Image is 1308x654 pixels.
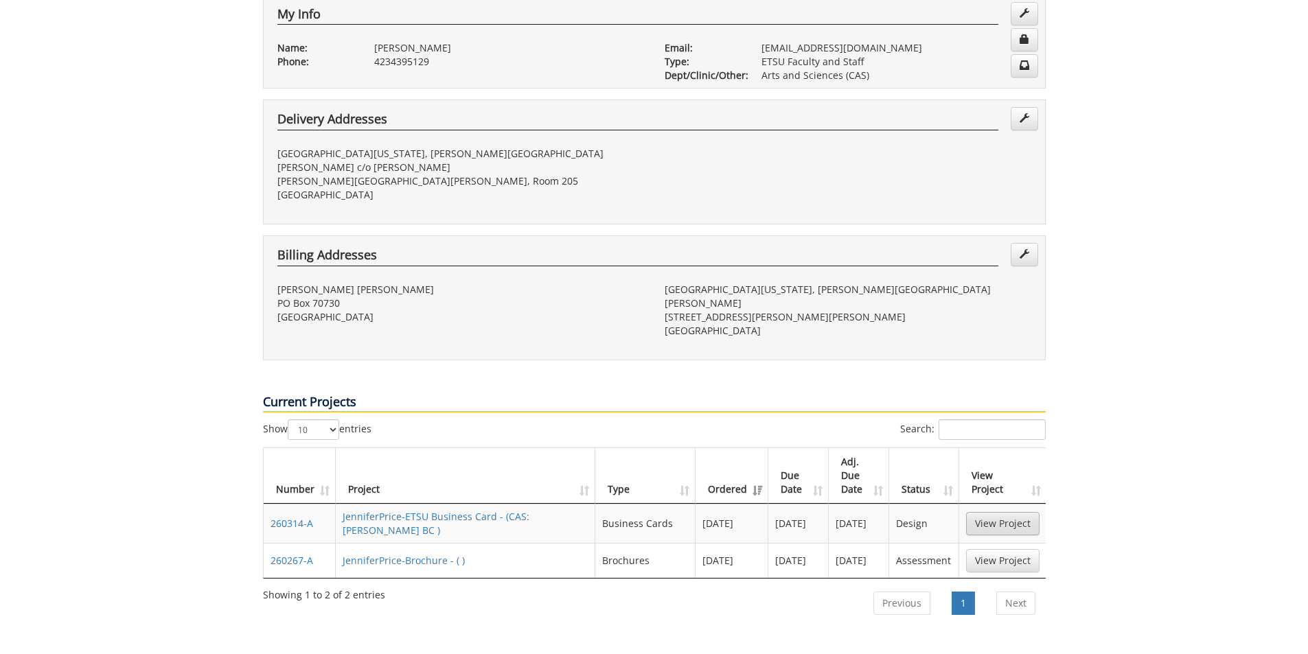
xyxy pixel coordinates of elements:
[966,549,1040,572] a: View Project
[889,448,959,504] th: Status: activate to sort column ascending
[959,448,1046,504] th: View Project: activate to sort column ascending
[966,512,1040,535] a: View Project
[374,41,644,55] p: [PERSON_NAME]
[1011,243,1038,266] a: Edit Addresses
[996,592,1035,615] a: Next
[263,419,371,440] label: Show entries
[952,592,975,615] a: 1
[768,448,829,504] th: Due Date: activate to sort column ascending
[939,419,1046,440] input: Search:
[277,41,354,55] p: Name:
[336,448,595,504] th: Project: activate to sort column ascending
[900,419,1046,440] label: Search:
[889,543,959,578] td: Assessment
[277,8,998,25] h4: My Info
[696,543,768,578] td: [DATE]
[264,448,336,504] th: Number: activate to sort column ascending
[595,504,696,543] td: Business Cards
[374,55,644,69] p: 4234395129
[277,55,354,69] p: Phone:
[761,41,1031,55] p: [EMAIL_ADDRESS][DOMAIN_NAME]
[696,448,768,504] th: Ordered: activate to sort column ascending
[277,248,998,266] h4: Billing Addresses
[665,41,741,55] p: Email:
[277,174,644,188] p: [PERSON_NAME][GEOGRAPHIC_DATA][PERSON_NAME], Room 205
[665,283,1031,310] p: [GEOGRAPHIC_DATA][US_STATE], [PERSON_NAME][GEOGRAPHIC_DATA][PERSON_NAME]
[277,310,644,324] p: [GEOGRAPHIC_DATA]
[768,543,829,578] td: [DATE]
[343,554,465,567] a: JenniferPrice-Brochure - ( )
[889,504,959,543] td: Design
[761,69,1031,82] p: Arts and Sciences (CAS)
[829,543,889,578] td: [DATE]
[288,419,339,440] select: Showentries
[1011,107,1038,130] a: Edit Addresses
[271,517,313,530] a: 260314-A
[277,147,644,174] p: [GEOGRAPHIC_DATA][US_STATE], [PERSON_NAME][GEOGRAPHIC_DATA][PERSON_NAME] c/o [PERSON_NAME]
[1011,2,1038,25] a: Edit Info
[263,393,1046,412] p: Current Projects
[829,504,889,543] td: [DATE]
[1011,28,1038,51] a: Change Password
[768,504,829,543] td: [DATE]
[271,554,313,567] a: 260267-A
[665,55,741,69] p: Type:
[761,55,1031,69] p: ETSU Faculty and Staff
[343,510,529,537] a: JenniferPrice-ETSU Business Card - (CAS: [PERSON_NAME] BC )
[595,448,696,504] th: Type: activate to sort column ascending
[277,296,644,310] p: PO Box 70730
[277,188,644,202] p: [GEOGRAPHIC_DATA]
[1011,54,1038,78] a: Change Communication Preferences
[277,113,998,130] h4: Delivery Addresses
[873,592,930,615] a: Previous
[263,583,385,602] div: Showing 1 to 2 of 2 entries
[665,324,1031,338] p: [GEOGRAPHIC_DATA]
[696,504,768,543] td: [DATE]
[595,543,696,578] td: Brochures
[829,448,889,504] th: Adj. Due Date: activate to sort column ascending
[277,283,644,296] p: [PERSON_NAME] [PERSON_NAME]
[665,69,741,82] p: Dept/Clinic/Other:
[665,310,1031,324] p: [STREET_ADDRESS][PERSON_NAME][PERSON_NAME]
